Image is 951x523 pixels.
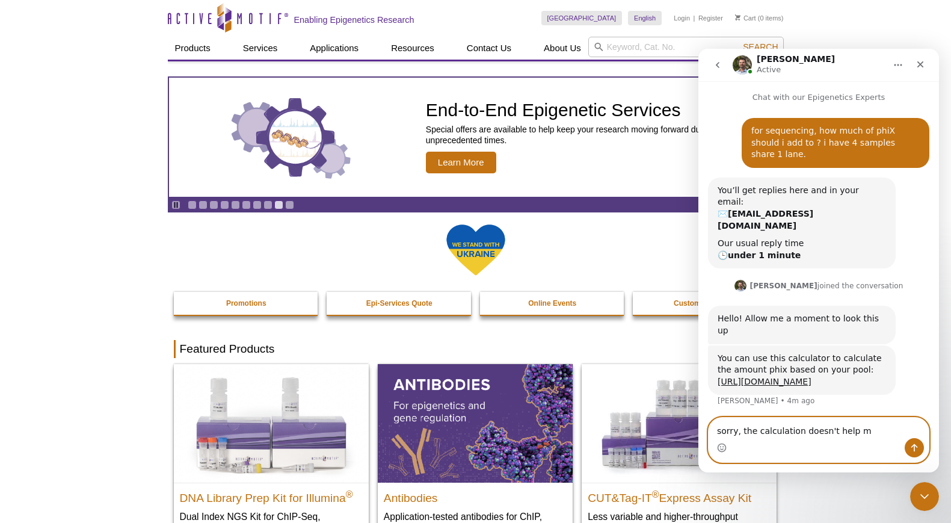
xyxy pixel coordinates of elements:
[378,364,573,482] img: All Antibodies
[169,78,783,197] article: End-to-End Epigenetic Services
[180,486,363,504] h2: DNA Library Prep Kit for Illumina
[168,37,218,60] a: Products
[384,486,567,504] h2: Antibodies
[633,292,778,315] a: Customer Support
[652,489,659,499] sup: ®
[735,14,756,22] a: Cart
[735,14,740,20] img: Your Cart
[426,101,777,119] h2: End-to-End Epigenetic Services
[209,200,218,209] a: Go to slide 3
[743,42,778,52] span: Search
[528,299,576,308] strong: Online Events
[346,489,353,499] sup: ®
[199,200,208,209] a: Go to slide 2
[480,292,626,315] a: Online Events
[537,37,588,60] a: About Us
[171,200,180,209] a: Toggle autoplay
[231,200,240,209] a: Go to slide 5
[174,364,369,482] img: DNA Library Prep Kit for Illumina
[588,37,784,57] input: Keyword, Cat. No.
[274,200,283,209] a: Go to slide 9
[694,11,695,25] li: |
[253,200,262,209] a: Go to slide 7
[366,299,432,308] strong: Epi-Services Quote
[460,37,519,60] a: Contact Us
[263,200,272,209] a: Go to slide 8
[739,42,781,52] button: Search
[236,37,285,60] a: Services
[242,200,251,209] a: Go to slide 6
[220,200,229,209] a: Go to slide 4
[446,223,506,277] img: We Stand With Ukraine
[285,200,294,209] a: Go to slide 10
[735,11,784,25] li: (0 items)
[169,78,783,197] a: Three gears with decorative charts inside the larger center gear. End-to-End Epigenetic Services ...
[541,11,623,25] a: [GEOGRAPHIC_DATA]
[674,14,690,22] a: Login
[188,200,197,209] a: Go to slide 1
[698,14,723,22] a: Register
[294,14,414,25] h2: Enabling Epigenetics Research
[384,37,442,60] a: Resources
[174,292,319,315] a: Promotions
[698,49,939,472] iframe: Intercom live chat
[582,364,777,482] img: CUT&Tag-IT® Express Assay Kit
[426,124,777,146] p: Special offers are available to help keep your research moving forward during these unprecedented...
[327,292,472,315] a: Epi-Services Quote
[628,11,662,25] a: English
[426,152,496,173] span: Learn More
[174,340,778,358] h2: Featured Products
[226,299,266,308] strong: Promotions
[674,299,737,308] strong: Customer Support
[231,95,351,179] img: Three gears with decorative charts inside the larger center gear.
[303,37,366,60] a: Applications
[910,482,939,511] iframe: Intercom live chat
[588,486,771,504] h2: CUT&Tag-IT Express Assay Kit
